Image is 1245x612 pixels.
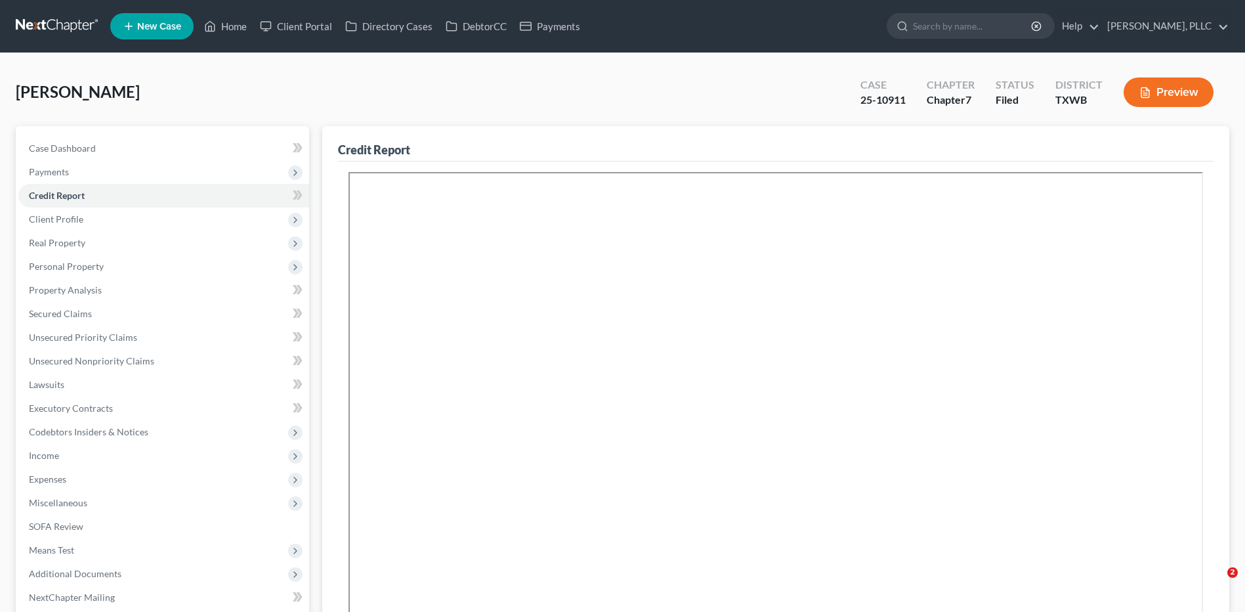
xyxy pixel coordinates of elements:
[1055,14,1099,38] a: Help
[253,14,339,38] a: Client Portal
[18,137,309,160] a: Case Dashboard
[29,190,85,201] span: Credit Report
[18,184,309,208] a: Credit Report
[860,93,906,108] div: 25-10911
[29,521,83,532] span: SOFA Review
[1124,77,1213,107] button: Preview
[29,592,115,603] span: NextChapter Mailing
[1055,77,1103,93] div: District
[29,261,104,272] span: Personal Property
[18,326,309,349] a: Unsecured Priority Claims
[29,544,74,556] span: Means Test
[29,332,137,343] span: Unsecured Priority Claims
[29,568,121,579] span: Additional Documents
[965,93,971,106] span: 7
[860,77,906,93] div: Case
[198,14,253,38] a: Home
[927,77,975,93] div: Chapter
[137,22,181,32] span: New Case
[29,426,148,437] span: Codebtors Insiders & Notices
[1101,14,1229,38] a: [PERSON_NAME], PLLC
[1227,567,1238,578] span: 2
[338,142,410,158] div: Credit Report
[18,349,309,373] a: Unsecured Nonpriority Claims
[29,166,69,177] span: Payments
[18,373,309,397] a: Lawsuits
[996,93,1034,108] div: Filed
[927,93,975,108] div: Chapter
[18,515,309,538] a: SOFA Review
[439,14,513,38] a: DebtorCC
[29,213,83,225] span: Client Profile
[18,586,309,609] a: NextChapter Mailing
[913,14,1033,38] input: Search by name...
[29,379,64,390] span: Lawsuits
[18,302,309,326] a: Secured Claims
[1055,93,1103,108] div: TXWB
[29,237,85,248] span: Real Property
[996,77,1034,93] div: Status
[29,403,113,414] span: Executory Contracts
[29,473,66,485] span: Expenses
[513,14,587,38] a: Payments
[16,82,140,101] span: [PERSON_NAME]
[29,450,59,461] span: Income
[18,278,309,302] a: Property Analysis
[29,497,87,508] span: Miscellaneous
[339,14,439,38] a: Directory Cases
[29,308,92,319] span: Secured Claims
[29,284,102,295] span: Property Analysis
[18,397,309,420] a: Executory Contracts
[29,142,96,154] span: Case Dashboard
[29,355,154,366] span: Unsecured Nonpriority Claims
[1200,567,1232,599] iframe: Intercom live chat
